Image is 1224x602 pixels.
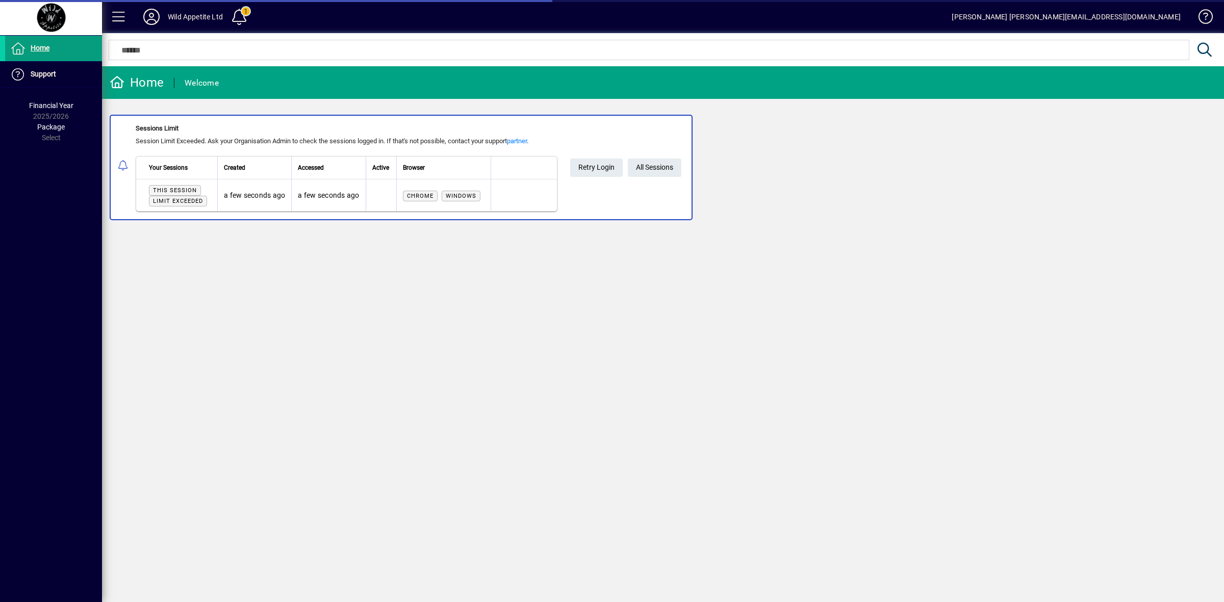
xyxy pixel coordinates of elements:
[135,8,168,26] button: Profile
[1191,2,1211,35] a: Knowledge Base
[153,187,197,194] span: This session
[578,159,615,176] span: Retry Login
[102,115,1224,220] app-alert-notification-menu-item: Sessions Limit
[31,44,49,52] span: Home
[446,193,476,199] span: Windows
[168,9,223,25] div: Wild Appetite Ltd
[291,179,365,211] td: a few seconds ago
[31,70,56,78] span: Support
[185,75,219,91] div: Welcome
[952,9,1181,25] div: [PERSON_NAME] [PERSON_NAME][EMAIL_ADDRESS][DOMAIN_NAME]
[298,162,324,173] span: Accessed
[372,162,389,173] span: Active
[507,137,527,145] a: partner
[153,198,203,204] span: Limit exceeded
[636,159,673,176] span: All Sessions
[407,193,433,199] span: Chrome
[403,162,425,173] span: Browser
[628,159,681,177] a: All Sessions
[149,162,188,173] span: Your Sessions
[29,101,73,110] span: Financial Year
[136,136,557,146] div: Session Limit Exceeded. Ask your Organisation Admin to check the sessions logged in. If that's no...
[136,123,557,134] div: Sessions Limit
[110,74,164,91] div: Home
[570,159,623,177] button: Retry Login
[224,162,245,173] span: Created
[37,123,65,131] span: Package
[217,179,291,211] td: a few seconds ago
[5,62,102,87] a: Support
